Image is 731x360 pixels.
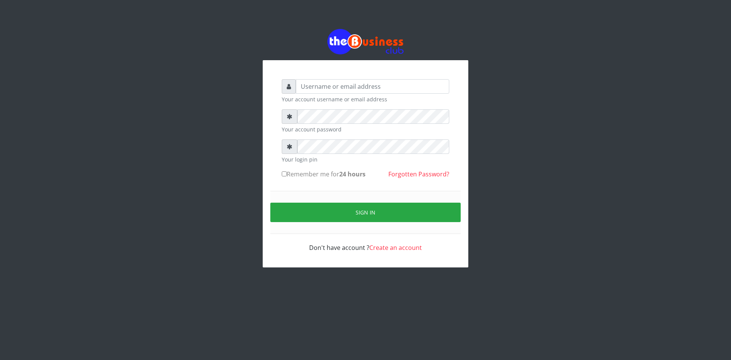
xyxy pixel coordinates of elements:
[270,203,461,222] button: Sign in
[388,170,449,178] a: Forgotten Password?
[282,125,449,133] small: Your account password
[282,155,449,163] small: Your login pin
[282,171,287,176] input: Remember me for24 hours
[296,79,449,94] input: Username or email address
[282,95,449,103] small: Your account username or email address
[282,234,449,252] div: Don't have account ?
[339,170,365,178] b: 24 hours
[369,243,422,252] a: Create an account
[282,170,365,179] label: Remember me for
